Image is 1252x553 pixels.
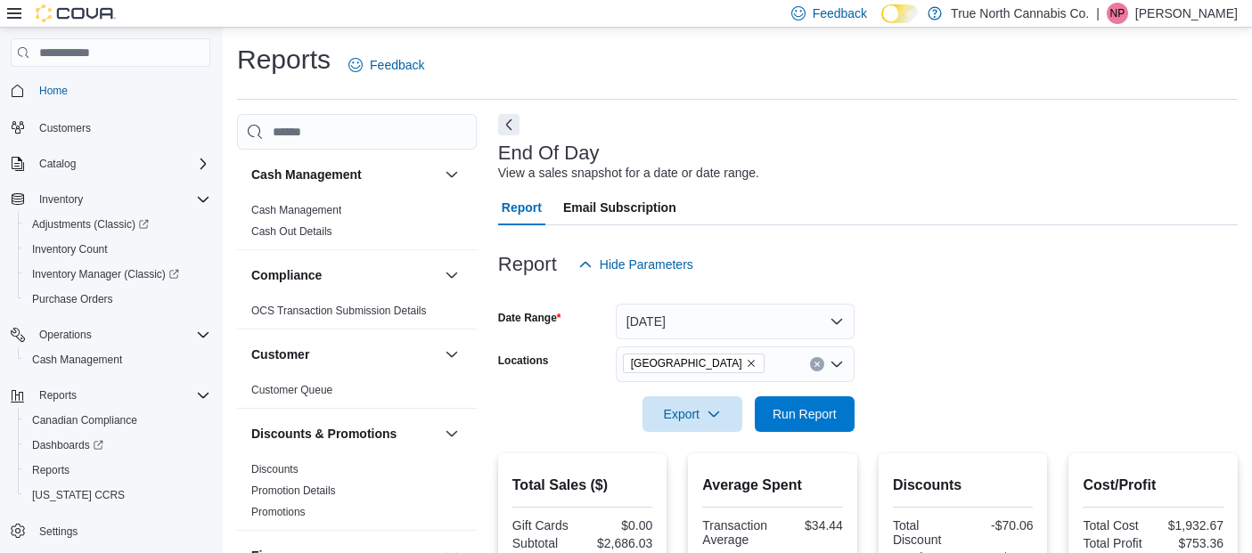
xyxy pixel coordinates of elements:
button: Run Report [755,396,855,432]
h3: Customer [251,346,309,363]
a: Inventory Manager (Classic) [25,264,186,285]
label: Date Range [498,311,561,325]
p: | [1096,3,1100,24]
h2: Cost/Profit [1083,475,1223,496]
button: Compliance [441,264,462,286]
button: Compliance [251,266,438,284]
h3: Discounts & Promotions [251,425,397,443]
a: Cash Out Details [251,225,332,238]
span: Feedback [370,56,424,74]
button: Customer [441,344,462,365]
a: Cash Management [251,204,341,216]
span: Customer Queue [251,383,332,397]
a: Purchase Orders [25,289,120,310]
button: Purchase Orders [18,287,217,312]
span: Sudbury [623,354,765,373]
span: Cash Out Details [251,224,332,239]
h3: Compliance [251,266,322,284]
button: Next [498,114,520,135]
span: Customers [39,121,91,135]
button: Reports [18,458,217,483]
span: OCS Transaction Submission Details [251,304,427,318]
div: Total Discount [893,518,960,547]
span: Inventory Manager (Classic) [25,264,210,285]
div: Noah Pollock [1107,3,1128,24]
button: Customers [4,114,217,140]
a: Home [32,80,75,102]
span: Dashboards [25,435,210,456]
button: Clear input [810,357,824,371]
button: Home [4,77,217,103]
span: Export [653,396,732,432]
span: Customers [32,116,210,138]
div: $753.36 [1157,536,1223,550]
span: Purchase Orders [25,289,210,310]
span: [US_STATE] CCRS [32,488,125,502]
h3: Report [498,254,557,275]
img: Cova [36,4,116,22]
span: Feedback [813,4,867,22]
span: Promotions [251,505,306,519]
h2: Total Sales ($) [512,475,653,496]
span: Canadian Compliance [32,413,137,427]
a: Customer Queue [251,384,332,396]
div: Compliance [237,300,477,329]
div: Subtotal [512,536,579,550]
label: Locations [498,354,549,368]
span: Catalog [39,157,76,171]
div: Cash Management [237,199,477,249]
span: NP [1110,3,1125,24]
button: Inventory [4,187,217,212]
button: Remove Sudbury from selection in this group [746,358,757,369]
span: Promotion Details [251,484,336,498]
button: Catalog [32,153,83,175]
div: Customer [237,379,477,408]
span: [GEOGRAPHIC_DATA] [631,354,742,372]
span: Reports [25,459,210,481]
div: Discounts & Promotions [237,459,477,530]
a: Inventory Count [25,239,115,260]
a: Feedback [341,47,431,83]
button: Cash Management [18,347,217,372]
span: Adjustments (Classic) [32,217,149,232]
span: Purchase Orders [32,292,113,306]
span: Hide Parameters [600,256,693,273]
button: Discounts & Promotions [251,425,438,443]
span: Operations [32,324,210,346]
button: Operations [4,322,217,347]
span: Canadian Compliance [25,410,210,431]
button: Inventory Count [18,237,217,262]
div: Total Profit [1083,536,1150,550]
a: Reports [25,459,77,481]
div: $2,686.03 [586,536,653,550]
button: Catalog [4,151,217,176]
span: Dashboards [32,438,103,452]
a: Dashboards [18,433,217,458]
span: Report [502,190,542,225]
span: Discounts [251,462,299,476]
span: Dark Mode [881,23,882,24]
button: [US_STATE] CCRS [18,483,217,508]
span: Settings [39,525,78,539]
button: Export [642,396,742,432]
span: Settings [32,520,210,542]
a: Inventory Manager (Classic) [18,262,217,287]
span: Inventory [39,192,83,207]
a: Canadian Compliance [25,410,144,431]
a: Promotion Details [251,484,336,497]
div: Total Cost [1083,518,1150,533]
h1: Reports [237,42,331,77]
button: Customer [251,346,438,363]
div: View a sales snapshot for a date or date range. [498,164,759,183]
a: Adjustments (Classic) [18,212,217,237]
span: Operations [39,328,92,342]
a: Adjustments (Classic) [25,214,156,235]
button: Hide Parameters [571,247,700,282]
button: Reports [32,385,84,406]
span: Adjustments (Classic) [25,214,210,235]
button: [DATE] [616,304,855,339]
button: Canadian Compliance [18,408,217,433]
span: Washington CCRS [25,484,210,506]
span: Inventory Count [25,239,210,260]
div: Transaction Average [702,518,769,547]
